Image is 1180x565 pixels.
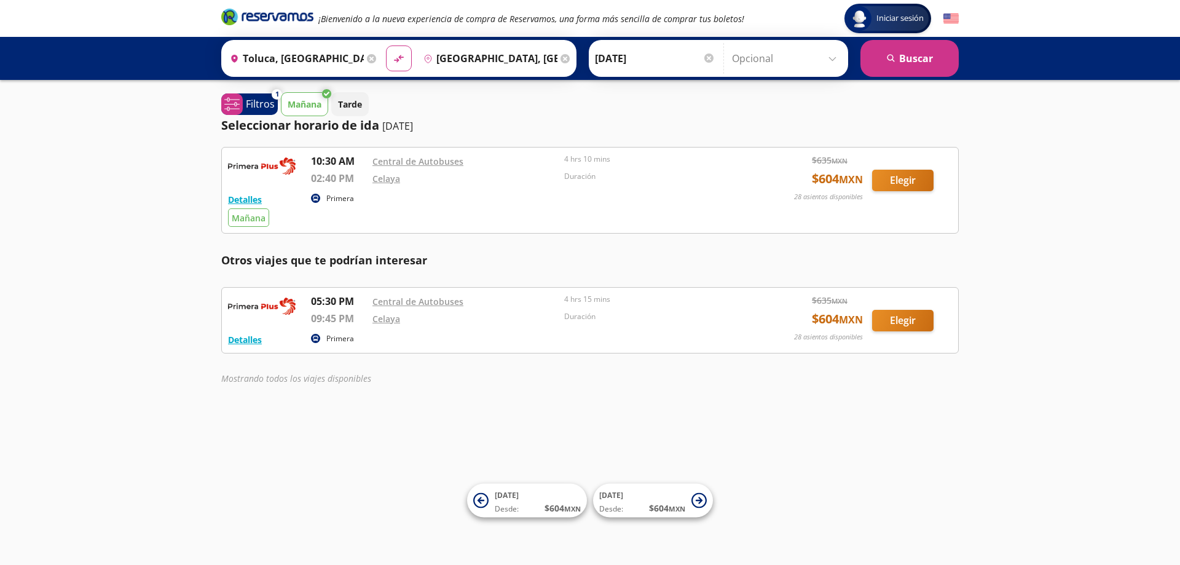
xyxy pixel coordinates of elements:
[288,98,321,111] p: Mañana
[326,333,354,344] p: Primera
[812,294,848,307] span: $ 635
[669,504,685,513] small: MXN
[275,89,279,100] span: 1
[872,310,934,331] button: Elegir
[495,504,519,515] span: Desde:
[794,332,863,342] p: 28 asientos disponibles
[593,484,713,518] button: [DATE]Desde:$604MXN
[228,154,296,178] img: RESERVAMOS
[871,12,929,25] span: Iniciar sesión
[382,119,413,133] p: [DATE]
[228,294,296,318] img: RESERVAMOS
[372,173,400,184] a: Celaya
[318,13,744,25] em: ¡Bienvenido a la nueva experiencia de compra de Reservamos, una forma más sencilla de comprar tus...
[372,313,400,325] a: Celaya
[564,504,581,513] small: MXN
[839,173,863,186] small: MXN
[794,192,863,202] p: 28 asientos disponibles
[221,116,379,135] p: Seleccionar horario de ida
[311,154,366,168] p: 10:30 AM
[495,490,519,500] span: [DATE]
[564,154,750,165] p: 4 hrs 10 mins
[232,212,265,224] span: Mañana
[812,154,848,167] span: $ 635
[221,7,313,26] i: Brand Logo
[599,490,623,500] span: [DATE]
[331,92,369,116] button: Tarde
[311,171,366,186] p: 02:40 PM
[545,502,581,515] span: $ 604
[943,11,959,26] button: English
[311,311,366,326] p: 09:45 PM
[812,310,863,328] span: $ 604
[281,92,328,116] button: Mañana
[221,252,959,269] p: Otros viajes que te podrían interesar
[595,43,715,74] input: Elegir Fecha
[812,170,863,188] span: $ 604
[372,296,463,307] a: Central de Autobuses
[467,484,587,518] button: [DATE]Desde:$604MXN
[228,333,262,346] button: Detalles
[419,43,557,74] input: Buscar Destino
[832,296,848,306] small: MXN
[221,373,371,384] em: Mostrando todos los viajes disponibles
[564,311,750,322] p: Duración
[564,294,750,305] p: 4 hrs 15 mins
[732,43,842,74] input: Opcional
[372,156,463,167] a: Central de Autobuses
[326,193,354,204] p: Primera
[221,93,278,115] button: 1Filtros
[564,171,750,182] p: Duración
[839,313,863,326] small: MXN
[228,193,262,206] button: Detalles
[221,7,313,30] a: Brand Logo
[338,98,362,111] p: Tarde
[832,156,848,165] small: MXN
[860,40,959,77] button: Buscar
[225,43,364,74] input: Buscar Origen
[872,170,934,191] button: Elegir
[599,504,623,515] span: Desde:
[649,502,685,515] span: $ 604
[311,294,366,309] p: 05:30 PM
[246,97,275,111] p: Filtros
